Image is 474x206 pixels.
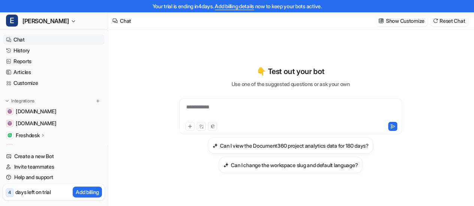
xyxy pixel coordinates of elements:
[6,15,18,27] span: E
[16,120,56,127] span: [DOMAIN_NAME]
[231,161,358,169] h3: Can I change the workspace slug and default language?
[215,3,254,9] a: Add billing details
[376,15,428,26] button: Show Customize
[3,78,105,88] a: Customize
[386,17,425,25] p: Show Customize
[208,137,373,154] button: Can I view the Document360 project analytics data for 180 days?Can I view the Document360 project...
[223,162,229,168] img: Can I change the workspace slug and default language?
[433,18,438,24] img: reset
[3,45,105,56] a: History
[231,80,350,88] p: Use one of the suggested questions or ask your own
[16,108,56,115] span: [DOMAIN_NAME]
[3,151,105,162] a: Create a new Bot
[378,18,384,24] img: customize
[220,142,368,150] h3: Can I view the Document360 project analytics data for 180 days?
[3,162,105,172] a: Invite teammates
[7,121,12,126] img: identity.document360.io
[3,97,37,105] button: Integrations
[3,106,105,117] a: docs.document360.com[DOMAIN_NAME]
[120,17,131,25] div: Chat
[3,67,105,77] a: Articles
[431,15,468,26] button: Reset Chat
[73,187,102,197] button: Add billing
[7,109,12,114] img: docs.document360.com
[11,98,34,104] p: Integrations
[16,144,44,151] p: Chat Bubble
[76,188,99,196] p: Add billing
[4,98,10,104] img: expand menu
[3,118,105,129] a: identity.document360.io[DOMAIN_NAME]
[219,157,362,173] button: Can I change the workspace slug and default language?Can I change the workspace slug and default ...
[212,143,218,148] img: Can I view the Document360 project analytics data for 180 days?
[3,172,105,182] a: Help and support
[15,188,51,196] p: days left on trial
[95,98,100,104] img: menu_add.svg
[3,34,105,45] a: Chat
[16,132,39,139] p: Freshdesk
[3,56,105,67] a: Reports
[7,133,12,138] img: Freshdesk
[8,189,11,196] p: 4
[257,66,324,77] p: 👇 Test out your bot
[22,16,69,26] span: [PERSON_NAME]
